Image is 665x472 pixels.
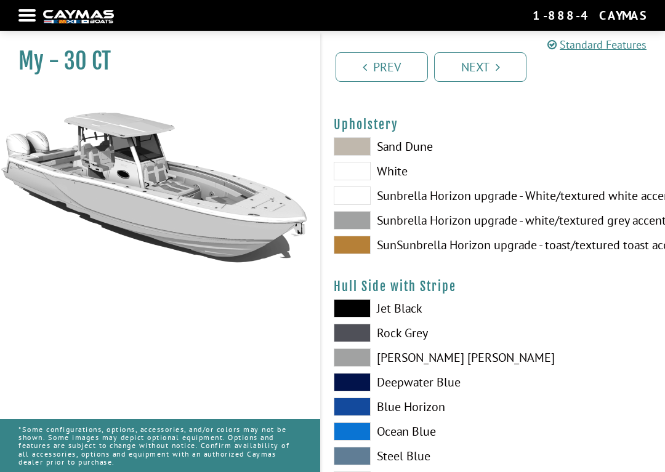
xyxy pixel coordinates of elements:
[334,398,481,416] label: Blue Horizon
[334,324,481,342] label: Rock Grey
[334,117,653,132] h4: Upholstery
[334,299,481,318] label: Jet Black
[334,211,481,230] label: Sunbrella Horizon upgrade - white/textured grey accent
[336,52,428,82] a: Prev
[43,10,114,23] img: white-logo-c9c8dbefe5ff5ceceb0f0178aa75bf4bb51f6bca0971e226c86eb53dfe498488.png
[334,422,481,441] label: Ocean Blue
[332,50,665,82] ul: Pagination
[334,373,481,391] label: Deepwater Blue
[334,137,481,156] label: Sand Dune
[334,348,481,367] label: [PERSON_NAME] [PERSON_NAME]
[434,52,526,82] a: Next
[334,162,481,180] label: White
[547,36,647,53] a: Standard Features
[18,47,289,75] h1: My - 30 CT
[334,186,481,205] label: Sunbrella Horizon upgrade - White/textured white accent
[533,7,647,23] div: 1-888-4CAYMAS
[334,447,481,465] label: Steel Blue
[18,419,302,472] p: *Some configurations, options, accessories, and/or colors may not be shown. Some images may depic...
[334,236,481,254] label: SunSunbrella Horizon upgrade - toast/textured toast accent
[334,279,653,294] h4: Hull Side with Stripe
